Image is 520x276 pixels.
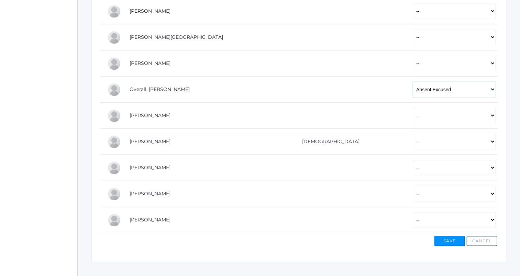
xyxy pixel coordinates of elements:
a: [PERSON_NAME][GEOGRAPHIC_DATA] [130,34,223,40]
button: Save [434,236,465,246]
a: [PERSON_NAME] [130,8,170,14]
div: Payton Paterson [107,109,121,123]
a: [PERSON_NAME] [130,112,170,118]
div: Cole Pecor [107,135,121,149]
div: Shelby Hill [107,31,121,44]
a: [PERSON_NAME] [130,138,170,145]
div: Marissa Myers [107,57,121,70]
div: Abby Zylstra [107,213,121,227]
a: [PERSON_NAME] [130,217,170,223]
button: Cancel [466,236,497,246]
div: Raelyn Hazen [107,4,121,18]
a: Overall, [PERSON_NAME] [130,86,190,92]
div: Chris Overall [107,83,121,96]
a: [PERSON_NAME] [130,60,170,66]
a: [PERSON_NAME] [130,164,170,171]
div: Olivia Puha [107,161,121,175]
div: Leah Vichinsky [107,187,121,201]
a: [PERSON_NAME] [130,191,170,197]
td: [DEMOGRAPHIC_DATA] [278,129,378,155]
